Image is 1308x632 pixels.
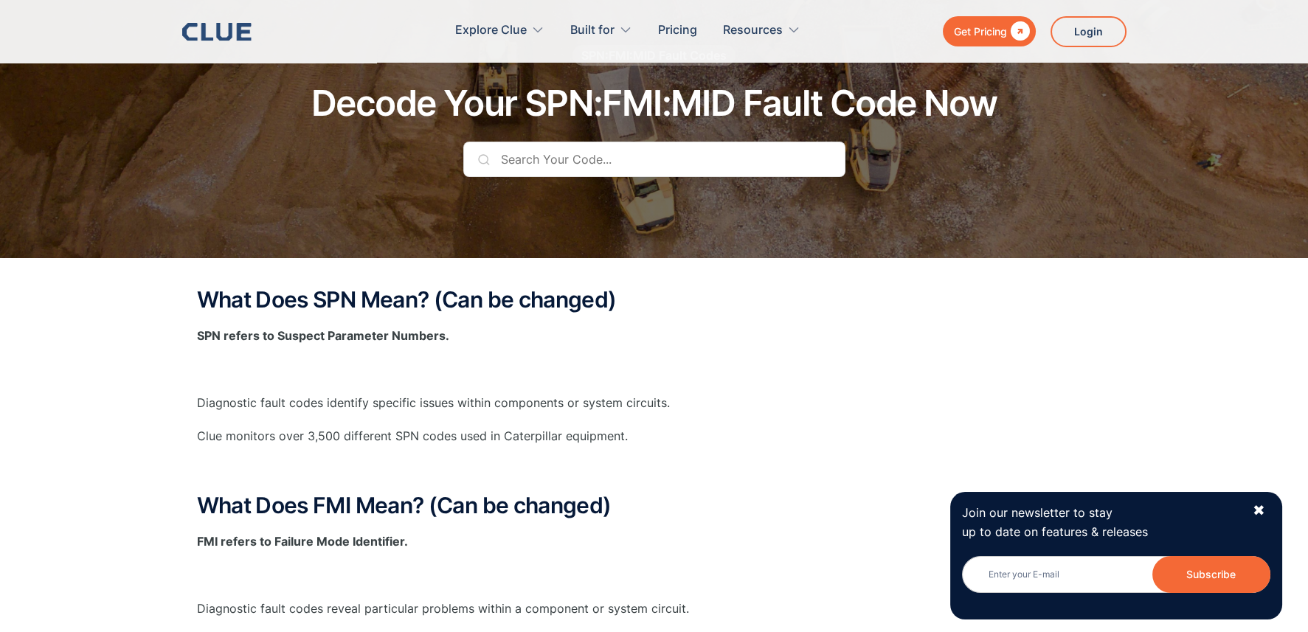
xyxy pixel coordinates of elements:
a: Login [1051,16,1127,47]
div: Resources [723,7,800,54]
strong: SPN refers to Suspect Parameter Numbers. [197,328,449,343]
a: Get Pricing [943,16,1036,46]
div: Get Pricing [954,22,1007,41]
strong: FMI refers to Failure Mode Identifier. [197,534,408,549]
form: Newsletter [962,556,1270,608]
p: ‍ [197,566,1112,584]
p: Clue monitors over 3,500 different SPN codes used in Caterpillar equipment. [197,427,1112,445]
p: ‍ [197,460,1112,479]
div: Explore Clue [455,7,527,54]
div: Explore Clue [455,7,544,54]
h2: What Does FMI Mean? (Can be changed) [197,493,1112,518]
input: Enter your E-mail [962,556,1270,593]
input: Search Your Code... [463,142,845,177]
p: Join our newsletter to stay up to date on features & releases [962,504,1239,541]
div: Built for [570,7,615,54]
h2: What Does SPN Mean? (Can be changed) [197,288,1112,312]
div: Resources [723,7,783,54]
div:  [1007,22,1030,41]
a: Pricing [658,7,697,54]
div: Built for [570,7,632,54]
p: Diagnostic fault codes reveal particular problems within a component or system circuit. [197,600,1112,618]
div: ✖ [1253,501,1265,520]
h1: Decode Your SPN:FMI:MID Fault Code Now [311,84,997,123]
input: Subscribe [1152,556,1270,593]
p: Diagnostic fault codes identify specific issues within components or system circuits. [197,394,1112,412]
p: ‍ [197,360,1112,378]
